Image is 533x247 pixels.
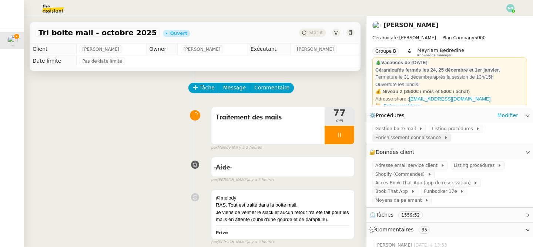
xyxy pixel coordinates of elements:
[369,227,433,233] span: 💬
[442,35,474,40] span: Plan Company
[454,162,497,169] span: Listing procédures
[235,145,262,151] span: il y a 2 heures
[375,82,419,87] span: Ouverture les lundis.
[30,43,76,55] td: Client
[184,46,221,53] span: [PERSON_NAME]
[383,22,439,29] a: [PERSON_NAME]
[376,149,415,155] span: Données client
[409,96,490,102] a: [EMAIL_ADDRESS][DOMAIN_NAME]
[375,67,500,73] strong: Céramicafés fermés les 24, 25 décembre et 1er janvier.
[375,179,473,187] span: Accès Book That App (app de réserrvation)
[211,239,274,246] small: [PERSON_NAME]
[419,226,430,234] nz-tag: 35
[211,145,217,151] span: par
[366,223,533,237] div: 💬Commentaires 35
[372,47,399,55] nz-tag: Groupe B
[366,108,533,123] div: ⚙️Procédures Modifier
[369,148,418,157] span: 🔐
[375,60,428,65] strong: 🎄Vacances de [DATE]
[7,35,18,46] img: users%2F9mvJqJUvllffspLsQzytnd0Nt4c2%2Favatar%2F82da88e3-d90d-4e39-b37d-dcb7941179ae
[375,95,524,103] div: Adresse share :
[376,212,393,218] span: Tâches
[375,103,422,109] a: 📜. listing procédures
[219,83,250,93] button: Message
[170,31,187,36] div: Ouvert
[146,43,177,55] td: Owner
[216,112,320,123] span: Traitement des mails
[372,35,436,40] span: Céramicafé [PERSON_NAME]
[309,30,323,35] span: Statut
[408,47,411,57] span: &
[366,208,533,222] div: ⏲️Tâches 1559:52
[223,83,246,92] span: Message
[211,177,217,183] span: par
[248,239,274,246] span: il y a 3 heures
[325,109,354,118] span: 77
[506,4,514,12] img: svg
[297,46,334,53] span: [PERSON_NAME]
[417,53,452,57] span: Knowledge manager
[369,111,408,120] span: ⚙️
[188,83,219,93] button: Tâche
[83,46,120,53] span: [PERSON_NAME]
[497,111,518,120] a: Modifier
[254,83,289,92] span: Commentaire
[424,188,460,195] span: Funbooker 17e
[83,57,123,65] span: Pas de date limite
[398,211,423,219] nz-tag: 1559:52
[375,197,425,204] span: Moyens de paiement
[417,47,464,53] span: Meyriam Bedredine
[375,134,444,141] span: Enrichissement connaissance
[216,201,350,209] div: RAS. Tout est traité dans la boîte mail.
[216,164,230,171] span: Aide
[216,230,228,235] b: Privé
[248,177,274,183] span: il y a 3 heures
[428,60,429,65] span: :
[325,118,354,124] span: min
[211,177,274,183] small: [PERSON_NAME]
[247,43,291,55] td: Exécutant
[375,74,493,80] span: Fermeture le 31 décembre après la session de 13h/15h
[375,162,440,169] span: Adresse email service client
[375,171,428,178] span: Shopify (Commandes)
[216,209,350,223] div: Je viens de vérifier le slack et aucun retour n'a été fait pour les mails en attente (oubli d'une...
[376,227,413,233] span: Commentaires
[211,145,262,151] small: Mélody N.
[200,83,215,92] span: Tâche
[475,35,486,40] span: 5000
[375,125,419,132] span: Gestion boite mail
[216,194,350,202] div: @melody
[375,188,411,195] span: Book That App
[369,212,429,218] span: ⏲️
[375,89,470,94] strong: 💰 Niveau 2 (3500€ / mois et 500€ / achat)
[432,125,476,132] span: Listing procédures
[211,239,217,246] span: par
[372,21,381,29] img: users%2F9mvJqJUvllffspLsQzytnd0Nt4c2%2Favatar%2F82da88e3-d90d-4e39-b37d-dcb7941179ae
[376,112,405,118] span: Procédures
[38,29,157,36] span: Tri boite mail - octobre 2025
[30,55,76,67] td: Date limite
[417,47,464,57] app-user-label: Knowledge manager
[250,83,294,93] button: Commentaire
[366,145,533,159] div: 🔐Données client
